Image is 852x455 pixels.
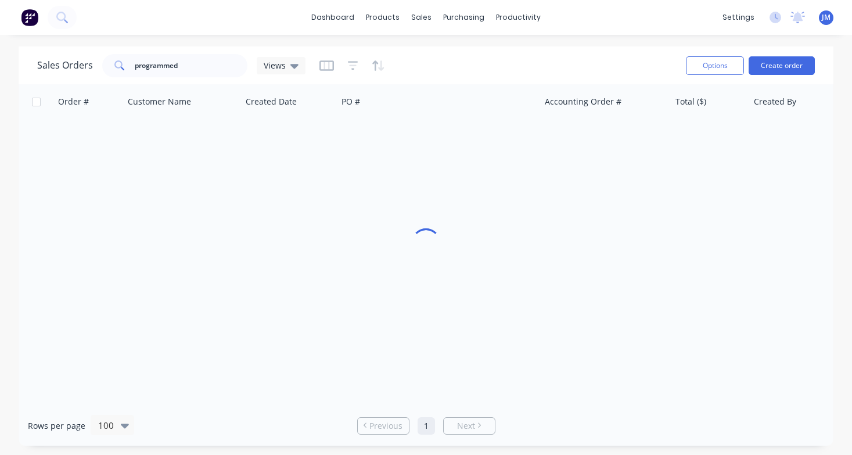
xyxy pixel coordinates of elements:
[264,59,286,71] span: Views
[58,96,89,108] div: Order #
[717,9,760,26] div: settings
[37,60,93,71] h1: Sales Orders
[822,12,831,23] span: JM
[353,417,500,435] ul: Pagination
[686,56,744,75] button: Options
[490,9,547,26] div: productivity
[457,420,475,432] span: Next
[749,56,815,75] button: Create order
[305,9,360,26] a: dashboard
[437,9,490,26] div: purchasing
[675,96,706,108] div: Total ($)
[246,96,297,108] div: Created Date
[21,9,38,26] img: Factory
[418,417,435,435] a: Page 1 is your current page
[444,420,495,432] a: Next page
[128,96,191,108] div: Customer Name
[754,96,796,108] div: Created By
[545,96,621,108] div: Accounting Order #
[358,420,409,432] a: Previous page
[405,9,437,26] div: sales
[341,96,360,108] div: PO #
[369,420,402,432] span: Previous
[360,9,405,26] div: products
[135,54,248,77] input: Search...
